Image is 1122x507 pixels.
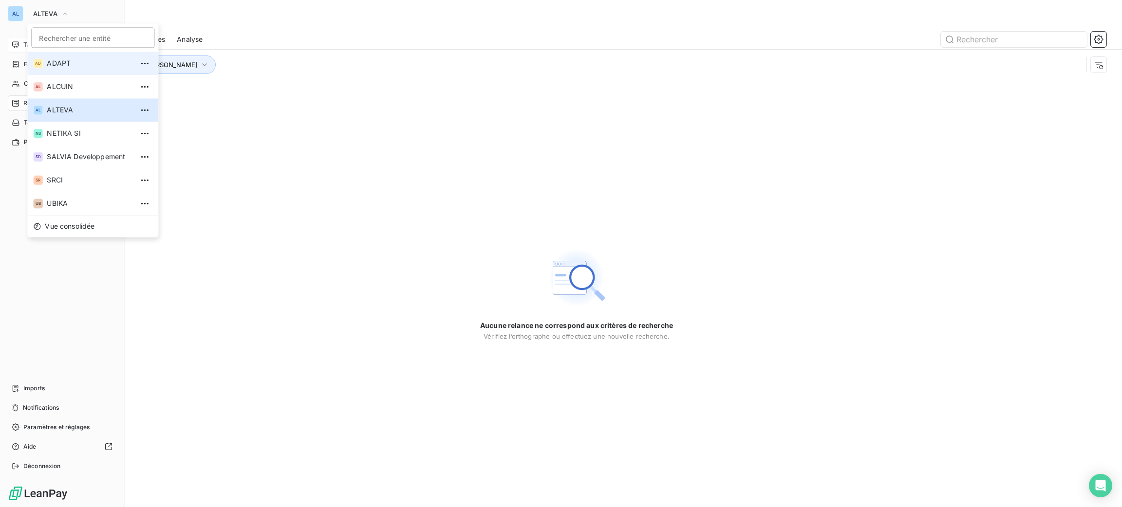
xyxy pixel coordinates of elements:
div: AL [8,6,23,21]
span: SRCI [47,175,133,185]
span: Relances [23,99,49,108]
div: AL [33,82,43,91]
span: Analyse [177,35,203,44]
input: placeholder [31,27,154,48]
span: Tâches [24,118,44,127]
span: Notifications [23,403,59,412]
span: ALCUIN [47,82,133,91]
a: Aide [8,439,116,454]
span: Tableau de bord [23,40,69,49]
span: Paiements [24,138,54,146]
div: UB [33,199,43,208]
span: Aide [23,442,37,451]
div: AD [33,58,43,68]
span: ALTEVA [33,10,57,18]
span: UBIKA [47,199,133,208]
div: SR [33,175,43,185]
span: ADAPT [47,58,133,68]
span: Déconnexion [23,462,61,471]
div: AL [33,105,43,115]
span: Factures [24,60,49,69]
span: Paramètres et réglages [23,423,90,432]
div: NS [33,128,43,138]
input: Rechercher [941,32,1087,47]
span: Vue consolidée [45,221,94,231]
span: SALVIA Developpement [47,152,133,162]
span: Clients [24,79,43,88]
div: Open Intercom Messenger [1089,474,1112,497]
img: Logo LeanPay [8,486,68,501]
span: NETIKA SI [47,128,133,138]
span: Aucune relance ne correspond aux critères de recherche [480,321,673,330]
img: Empty state [545,247,608,309]
span: Imports [23,384,45,393]
div: SD [33,152,43,162]
span: ALTEVA [47,105,133,115]
span: Vérifiez l’orthographe ou effectuez une nouvelle recherche. [484,332,670,340]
